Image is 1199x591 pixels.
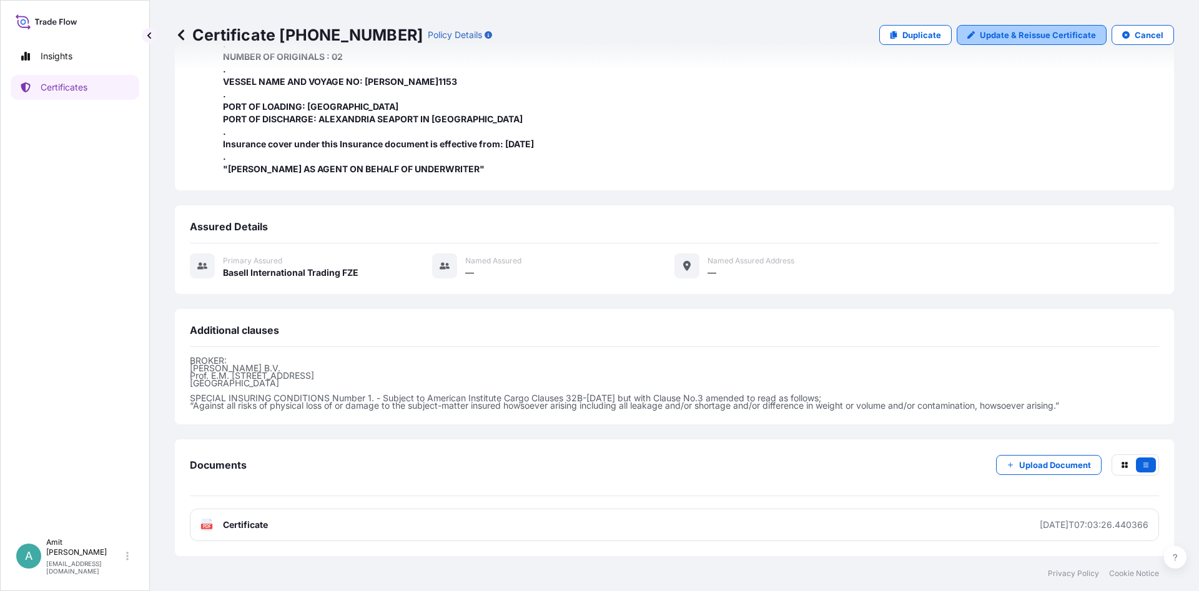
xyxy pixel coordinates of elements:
[980,29,1096,41] p: Update & Reissue Certificate
[223,256,282,266] span: Primary assured
[25,550,32,562] span: A
[902,29,941,41] p: Duplicate
[996,455,1102,475] button: Upload Document
[203,524,211,529] text: PDF
[190,324,279,336] span: Additional clauses
[465,256,521,266] span: Named Assured
[46,560,124,575] p: [EMAIL_ADDRESS][DOMAIN_NAME]
[46,537,124,557] p: Amit [PERSON_NAME]
[175,25,423,45] p: Certificate [PHONE_NUMBER]
[190,220,268,233] span: Assured Details
[1040,519,1148,531] div: [DATE]T07:03:26.440366
[708,256,794,266] span: Named Assured Address
[190,509,1159,541] a: PDFCertificate[DATE]T07:03:26.440366
[190,459,247,471] span: Documents
[1109,569,1159,579] a: Cookie Notice
[1048,569,1099,579] a: Privacy Policy
[41,50,72,62] p: Insights
[1135,29,1163,41] p: Cancel
[11,75,139,100] a: Certificates
[879,25,952,45] a: Duplicate
[1019,459,1091,471] p: Upload Document
[957,25,1107,45] a: Update & Reissue Certificate
[190,357,1159,409] p: BROKER: [PERSON_NAME] B.V. Prof. E.M. [STREET_ADDRESS] [GEOGRAPHIC_DATA] SPECIAL INSURING CONDITI...
[465,266,474,279] span: —
[1112,25,1174,45] button: Cancel
[708,266,716,279] span: —
[41,81,87,94] p: Certificates
[223,519,268,531] span: Certificate
[223,266,358,279] span: Basell International Trading FZE
[428,29,482,41] p: Policy Details
[11,44,139,69] a: Insights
